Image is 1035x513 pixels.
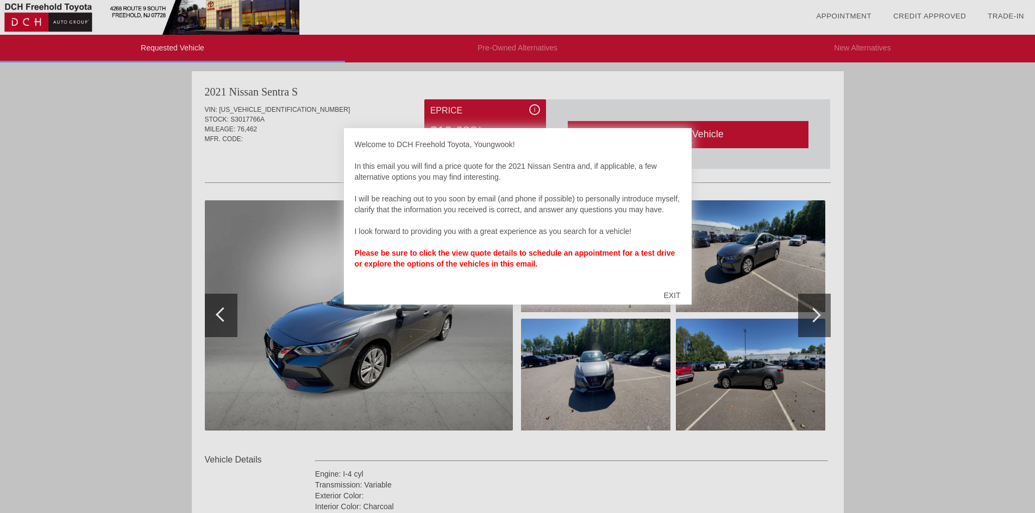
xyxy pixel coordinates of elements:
[355,139,681,280] div: Welcome to DCH Freehold Toyota, Youngwook! In this email you will find a price quote for the 2021...
[988,12,1024,20] a: Trade-In
[653,279,691,312] div: EXIT
[816,12,871,20] a: Appointment
[893,12,966,20] a: Credit Approved
[355,249,675,268] b: Please be sure to click the view quote details to schedule an appointment for a test drive or exp...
